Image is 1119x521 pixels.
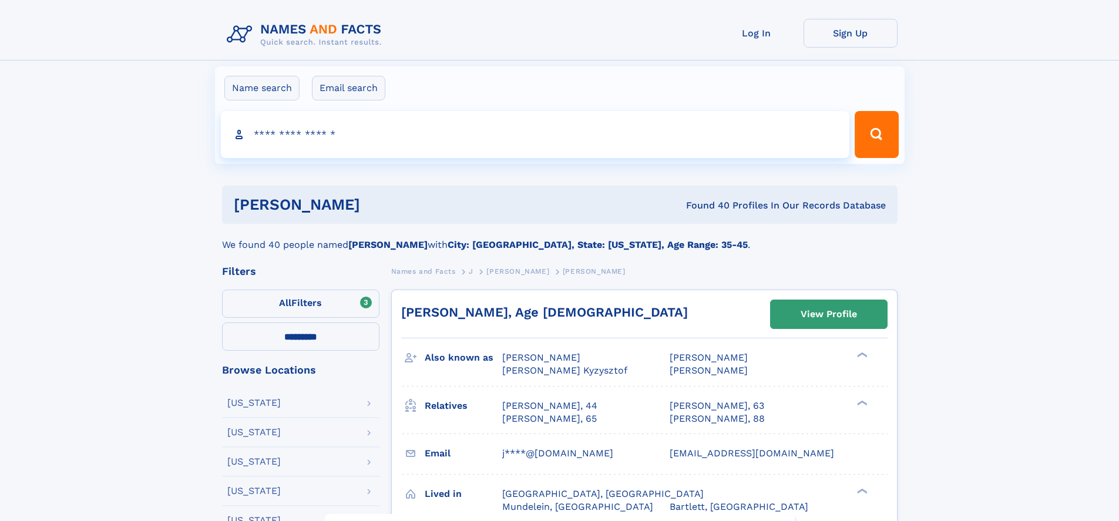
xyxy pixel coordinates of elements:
[563,267,626,275] span: [PERSON_NAME]
[771,300,887,328] a: View Profile
[854,399,868,406] div: ❯
[502,399,597,412] a: [PERSON_NAME], 44
[234,197,523,212] h1: [PERSON_NAME]
[469,264,473,278] a: J
[425,348,502,368] h3: Also known as
[348,239,428,250] b: [PERSON_NAME]
[222,224,898,252] div: We found 40 people named with .
[710,19,804,48] a: Log In
[502,501,653,512] span: Mundelein, [GEOGRAPHIC_DATA]
[391,264,456,278] a: Names and Facts
[670,399,764,412] a: [PERSON_NAME], 63
[502,412,597,425] a: [PERSON_NAME], 65
[670,501,808,512] span: Bartlett, [GEOGRAPHIC_DATA]
[222,290,379,318] label: Filters
[401,305,688,320] a: [PERSON_NAME], Age [DEMOGRAPHIC_DATA]
[670,412,765,425] a: [PERSON_NAME], 88
[425,396,502,416] h3: Relatives
[227,457,281,466] div: [US_STATE]
[804,19,898,48] a: Sign Up
[801,301,857,328] div: View Profile
[469,267,473,275] span: J
[854,351,868,359] div: ❯
[502,365,627,376] span: [PERSON_NAME] Kyzysztof
[227,428,281,437] div: [US_STATE]
[312,76,385,100] label: Email search
[670,448,834,459] span: [EMAIL_ADDRESS][DOMAIN_NAME]
[502,352,580,363] span: [PERSON_NAME]
[854,487,868,495] div: ❯
[855,111,898,158] button: Search Button
[502,488,704,499] span: [GEOGRAPHIC_DATA], [GEOGRAPHIC_DATA]
[227,398,281,408] div: [US_STATE]
[222,266,379,277] div: Filters
[523,199,886,212] div: Found 40 Profiles In Our Records Database
[425,443,502,463] h3: Email
[222,19,391,51] img: Logo Names and Facts
[221,111,850,158] input: search input
[486,264,549,278] a: [PERSON_NAME]
[279,297,291,308] span: All
[670,365,748,376] span: [PERSON_NAME]
[425,484,502,504] h3: Lived in
[486,267,549,275] span: [PERSON_NAME]
[227,486,281,496] div: [US_STATE]
[448,239,748,250] b: City: [GEOGRAPHIC_DATA], State: [US_STATE], Age Range: 35-45
[222,365,379,375] div: Browse Locations
[224,76,300,100] label: Name search
[670,352,748,363] span: [PERSON_NAME]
